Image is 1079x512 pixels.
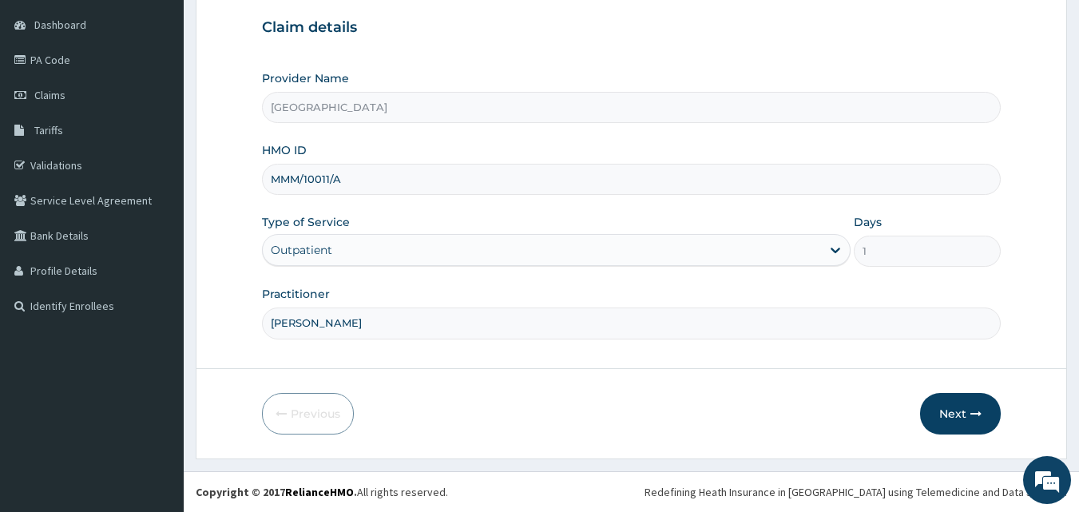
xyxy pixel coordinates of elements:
[8,342,304,398] textarea: Type your message and hit 'Enter'
[262,286,330,302] label: Practitioner
[262,70,349,86] label: Provider Name
[262,308,1002,339] input: Enter Name
[83,89,268,110] div: Chat with us now
[285,485,354,499] a: RelianceHMO
[854,214,882,230] label: Days
[262,393,354,435] button: Previous
[30,80,65,120] img: d_794563401_company_1708531726252_794563401
[93,154,220,316] span: We're online!
[196,485,357,499] strong: Copyright © 2017 .
[262,214,350,230] label: Type of Service
[34,88,65,102] span: Claims
[262,8,300,46] div: Minimize live chat window
[920,393,1001,435] button: Next
[262,142,307,158] label: HMO ID
[262,164,1002,195] input: Enter HMO ID
[34,123,63,137] span: Tariffs
[34,18,86,32] span: Dashboard
[184,471,1079,512] footer: All rights reserved.
[645,484,1067,500] div: Redefining Heath Insurance in [GEOGRAPHIC_DATA] using Telemedicine and Data Science!
[262,19,1002,37] h3: Claim details
[271,242,332,258] div: Outpatient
